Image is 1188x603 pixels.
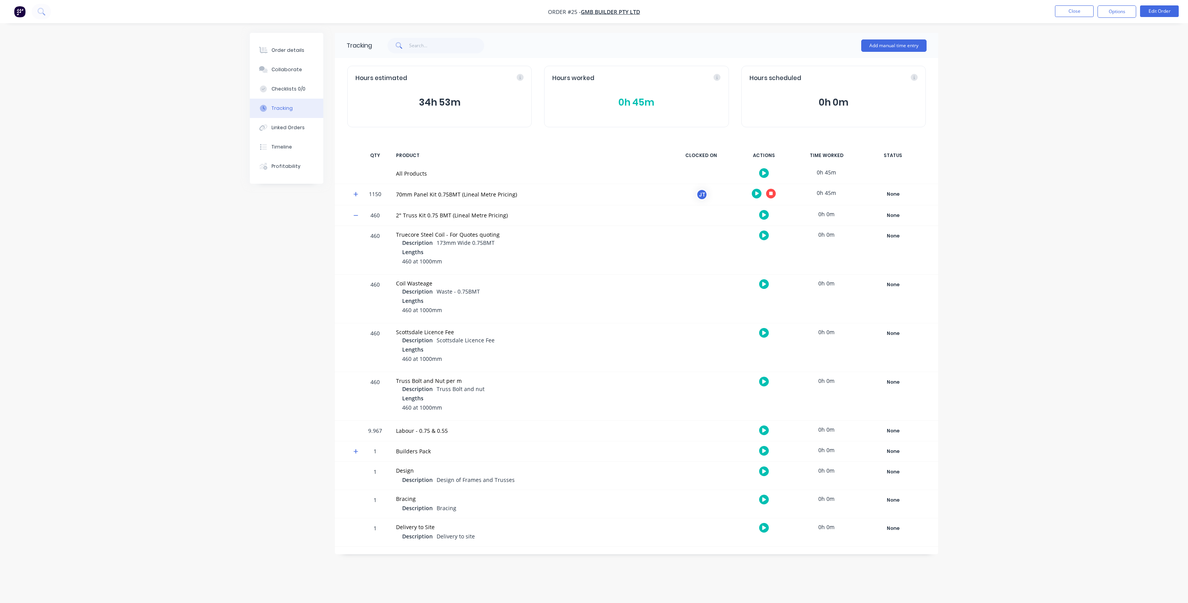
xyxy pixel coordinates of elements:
span: Description [402,504,433,512]
div: 2" Truss Kit 0.75 BMT (Lineal Metre Pricing) [396,211,663,219]
button: Checklists 0/0 [250,79,323,99]
button: Tracking [250,99,323,118]
span: Delivery to site [437,533,475,540]
div: Profitability [271,163,300,170]
div: Delivery to Site [396,523,663,531]
div: Collaborate [271,66,302,73]
button: Order details [250,41,323,60]
button: Close [1055,5,1094,17]
button: 34h 53m [355,95,524,110]
span: Lengths [402,345,423,354]
img: Factory [14,6,26,17]
button: Add manual time entry [861,39,927,52]
div: Bracing [396,495,663,503]
div: PRODUCT [391,147,667,164]
div: 0h 0m [797,421,855,438]
div: None [865,426,921,436]
div: Coil Wasteage [396,279,663,287]
div: 1150 [364,185,387,205]
span: Description [402,336,433,344]
div: Design [396,466,663,475]
div: 0h 0m [797,518,855,536]
span: 460 at 1000mm [402,257,442,265]
button: None [865,279,921,290]
span: 460 at 1000mm [402,355,442,363]
div: Truss Bolt and Nut per m [396,377,663,385]
span: Description [402,476,433,484]
span: Description [402,239,433,247]
div: 0h 0m [797,490,855,507]
div: JT [696,189,708,200]
span: Lengths [402,394,423,402]
button: None [865,189,921,200]
span: Hours scheduled [749,74,801,83]
div: 9.967 [364,422,387,441]
div: Tracking [346,41,372,50]
div: 1 [364,442,387,461]
span: 173mm Wide 0.75BMT [437,239,495,246]
div: All Products [396,169,663,178]
div: 0h 0m [797,462,855,479]
button: None [865,425,921,436]
div: ACTIONS [735,147,793,164]
div: None [865,189,921,199]
span: Truss Bolt and nut [437,385,485,393]
div: TIME WORKED [797,147,855,164]
div: None [865,495,921,505]
div: Truecore Steel Coil - For Quotes quoting [396,231,663,239]
span: Order #25 - [548,8,581,15]
span: Bracing [437,504,456,512]
a: GMB Builder Pty Ltd [581,8,640,15]
button: Collaborate [250,60,323,79]
div: 1 [364,491,387,518]
div: 0h 45m [797,164,855,181]
div: Labour - 0.75 & 0.55 [396,427,663,435]
button: None [865,466,921,477]
div: 460 [364,207,387,225]
div: 0h 0m [797,372,855,389]
span: Description [402,287,433,296]
div: None [865,328,921,338]
div: CLOCKED ON [672,147,730,164]
div: 0h 0m [797,275,855,292]
div: None [865,467,921,477]
div: None [865,523,921,533]
div: None [865,210,921,220]
button: Timeline [250,137,323,157]
button: Options [1098,5,1136,18]
button: None [865,328,921,339]
span: Description [402,385,433,393]
div: 460 [364,325,387,372]
span: Waste - 0.75BMT [437,288,480,295]
div: 460 [364,227,387,274]
input: Search... [409,38,485,53]
div: 1 [364,519,387,546]
div: Linked Orders [271,124,305,131]
div: Checklists 0/0 [271,85,306,92]
div: None [865,446,921,456]
span: 460 at 1000mm [402,306,442,314]
button: 0h 45m [552,95,720,110]
div: 0h 45m [797,184,855,202]
div: Timeline [271,143,292,150]
span: 460 at 1000mm [402,403,442,412]
div: 460 [364,373,387,420]
span: Hours estimated [355,74,407,83]
div: 0h 0m [797,226,855,243]
div: STATUS [860,147,926,164]
div: 1 [364,463,387,490]
div: None [865,231,921,241]
div: Scottsdale Licence Fee [396,328,663,336]
div: 460 [364,276,387,323]
button: None [865,377,921,388]
span: Description [402,532,433,540]
button: None [865,495,921,506]
span: Hours worked [552,74,594,83]
div: Order details [271,47,304,54]
button: None [865,231,921,241]
button: None [865,210,921,221]
div: None [865,377,921,387]
button: Edit Order [1140,5,1179,17]
button: None [865,523,921,534]
span: Lengths [402,248,423,256]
